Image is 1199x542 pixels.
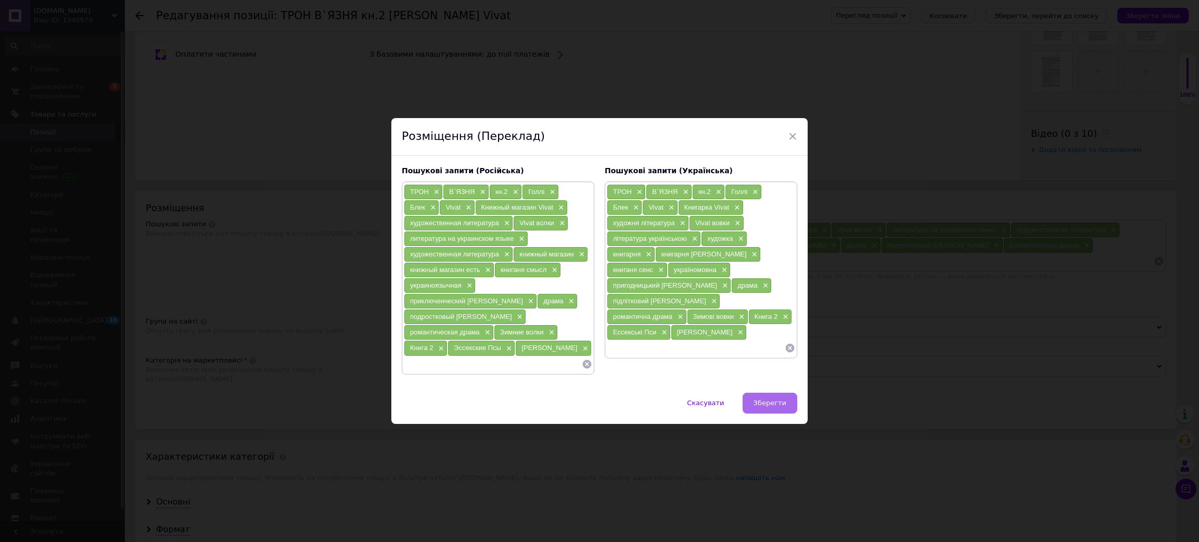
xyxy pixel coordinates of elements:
span: Зимові вовки [693,313,734,320]
span: × [511,188,519,197]
body: Редактор, 059D90D8-1A66-46B1-94A6-AD033D1EC204 [10,10,853,224]
span: × [735,235,744,243]
h3: [PERSON_NAME] і для кого ця книга [10,40,853,49]
li: Продовження серії, що здобула світове визнання. [31,94,832,105]
span: × [736,313,745,321]
span: Эссекские Псы [454,344,501,352]
span: × [436,344,444,353]
span: × [557,219,565,228]
span: книганя сенс [613,266,653,274]
span: книжный магазин [519,250,573,258]
span: В`ЯЗНЯ [652,188,678,196]
span: Блек [410,203,425,211]
span: література українською [613,235,687,242]
span: × [549,266,557,275]
span: книганя смысл [501,266,547,274]
span: × [504,344,512,353]
span: художка [707,235,733,242]
div: Розміщення (Переклад) [391,118,808,156]
span: ТРОН [613,188,632,196]
span: Ессекські Пси [613,328,656,336]
span: × [428,203,436,212]
span: В`ЯЗНЯ [449,188,475,196]
span: × [732,203,740,212]
p: Це історичний [PERSON_NAME] з елементами пригод і військової драми. Книга зацікавить тих, хто люб... [10,57,853,68]
span: × [580,344,588,353]
span: литература на украинском языке [410,235,514,242]
span: драма [737,281,757,289]
span: художественная литература [410,250,499,258]
span: книгарня [PERSON_NAME] [661,250,747,258]
span: [PERSON_NAME] [521,344,577,352]
span: × [760,281,769,290]
span: × [677,219,685,228]
span: × [713,188,722,197]
span: [PERSON_NAME] [677,328,733,336]
span: × [463,203,471,212]
span: Зберегти [754,399,786,407]
span: кн.2 [698,188,711,196]
span: підлітковий [PERSON_NAME] [613,297,706,305]
span: Голлі [528,188,544,196]
span: × [631,203,639,212]
span: × [643,250,652,259]
button: Зберегти [743,393,797,414]
span: × [719,266,728,275]
span: × [431,188,440,197]
span: × [675,313,683,321]
span: Vivat вовки [695,219,730,227]
span: × [477,188,486,197]
span: × [735,328,744,337]
span: × [502,219,510,228]
span: × [482,328,491,337]
span: Vivat волки [519,219,554,227]
span: книжный магазин есть [410,266,480,274]
span: Голлі [731,188,747,196]
span: × [788,127,797,145]
span: Скасувати [687,399,724,407]
span: × [515,313,523,321]
span: × [516,235,525,243]
span: книгарня [613,250,641,258]
span: украиноязычная [410,281,462,289]
span: × [690,235,698,243]
span: × [732,219,741,228]
li: Напружений сюжет з реалістичними деталями та живими героями. [31,115,832,126]
span: драма [543,297,563,305]
span: × [546,328,555,337]
span: приключенческий [PERSON_NAME] [410,297,523,305]
span: × [656,266,664,275]
span: романтическая драма [410,328,480,336]
span: × [566,297,575,306]
span: Блек [613,203,628,211]
span: Зимние волки [500,328,544,336]
span: × [780,313,788,321]
span: × [659,328,667,337]
span: × [749,250,758,259]
span: пригодницький [PERSON_NAME] [613,281,717,289]
span: Vivat [648,203,664,211]
span: × [526,297,534,306]
span: Пошукові запити (Російська) [402,166,524,175]
p: «Зимові вовки» — це друга книга серії «Ессекські Пси», у якій [PERSON_NAME] занурює читача у вир ... [10,10,853,32]
span: україномовна [674,266,717,274]
button: Скасувати [676,393,735,414]
span: × [666,203,674,212]
h3: Чому варто придбати [10,76,853,85]
span: подростковый [PERSON_NAME] [410,313,512,320]
li: Автор — знаний історик і письменник [PERSON_NAME], відомий своїми бестселерами. [31,126,832,137]
span: Книгарка Vivat [684,203,729,211]
span: × [482,266,491,275]
span: × [547,188,555,197]
span: ТРОН [410,188,429,196]
span: × [680,188,688,197]
span: романтична драма [613,313,672,320]
span: × [577,250,585,259]
span: × [502,250,510,259]
span: Пошукові запити (Українська) [605,166,733,175]
span: × [556,203,564,212]
span: художественная литература [410,219,499,227]
span: Книга 2 [755,313,778,320]
span: × [464,281,473,290]
span: художня література [613,219,674,227]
